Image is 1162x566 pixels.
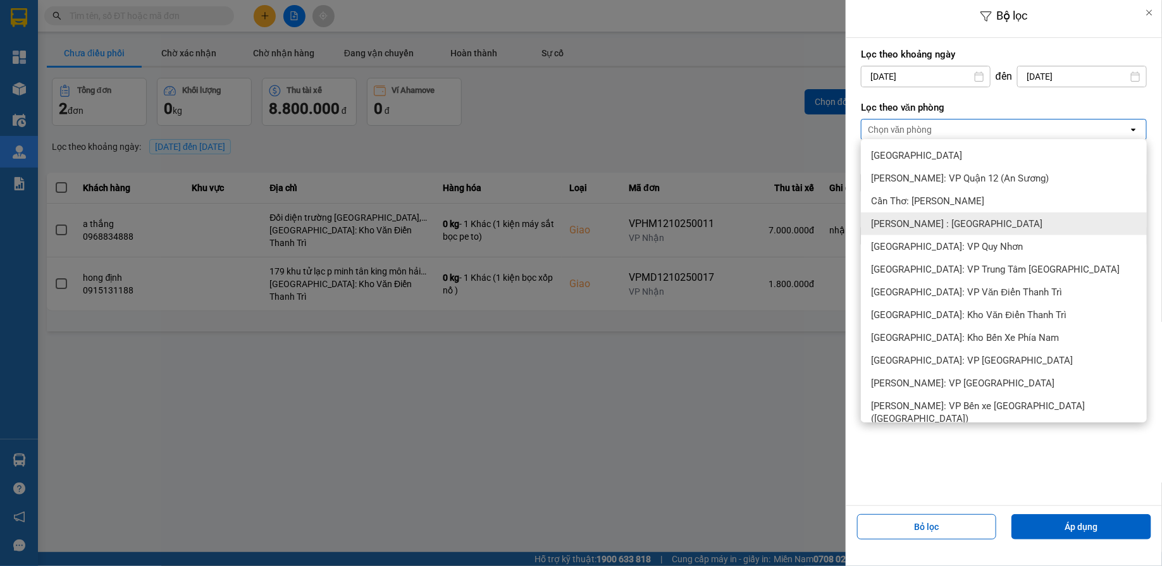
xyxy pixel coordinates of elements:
span: [GEOGRAPHIC_DATA]: VP Quy Nhơn [871,240,1023,253]
span: [PERSON_NAME]: VP Quận 12 (An Sương) [871,172,1049,185]
span: [GEOGRAPHIC_DATA]: Kho Bến Xe Phía Nam [871,331,1059,344]
button: Áp dụng [1011,514,1151,539]
span: [GEOGRAPHIC_DATA] [871,149,962,162]
label: Lọc theo khoảng ngày [861,48,1147,61]
span: Cần Thơ: [PERSON_NAME] [871,195,984,207]
span: [GEOGRAPHIC_DATA]: Kho Văn Điển Thanh Trì [871,309,1066,321]
button: Bỏ lọc [857,514,997,539]
div: Chọn văn phòng [868,123,932,136]
span: [PERSON_NAME] : [GEOGRAPHIC_DATA] [871,218,1042,230]
svg: open [1128,125,1139,135]
input: Select a date. [1018,66,1146,87]
ul: Menu [861,139,1147,422]
span: [GEOGRAPHIC_DATA]: VP [GEOGRAPHIC_DATA] [871,354,1073,367]
input: Select a date. [862,66,990,87]
div: đến [991,70,1017,83]
span: [PERSON_NAME]: VP [GEOGRAPHIC_DATA] [871,377,1054,390]
span: [GEOGRAPHIC_DATA]: VP Trung Tâm [GEOGRAPHIC_DATA] [871,263,1120,276]
label: Lọc theo văn phòng [861,101,1147,114]
span: Bộ lọc [997,9,1028,22]
span: [GEOGRAPHIC_DATA]: VP Văn Điển Thanh Trì [871,286,1062,298]
span: [PERSON_NAME]: VP Bến xe [GEOGRAPHIC_DATA] ([GEOGRAPHIC_DATA]) [871,400,1142,425]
